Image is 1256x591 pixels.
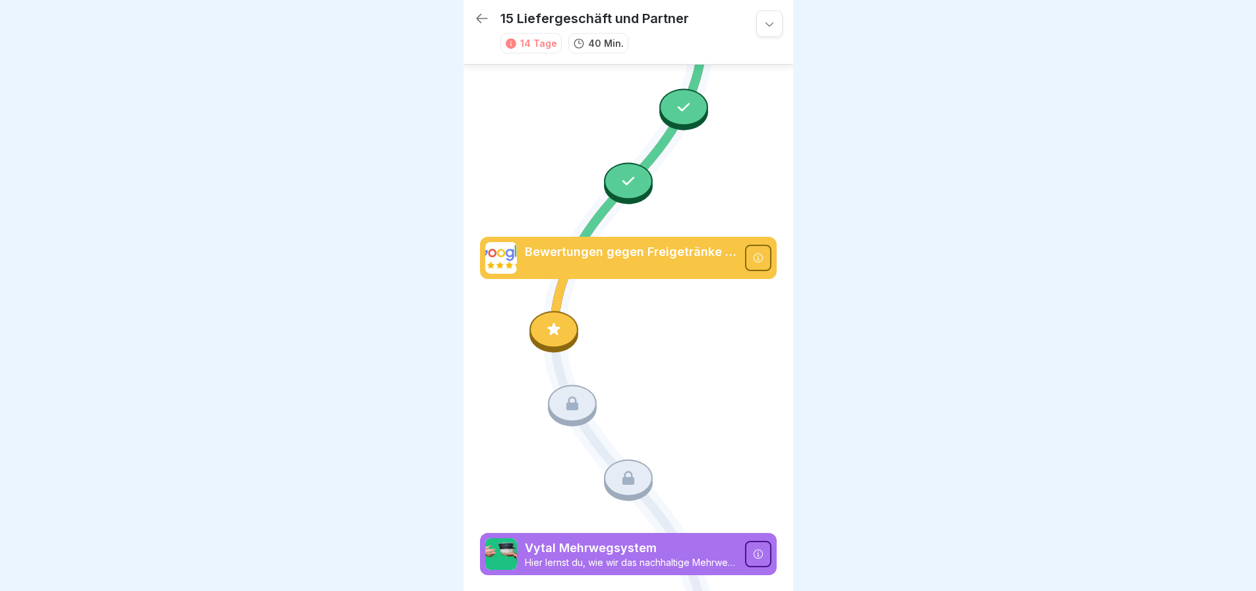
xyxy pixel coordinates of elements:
p: 15 Liefergeschäft und Partner [500,11,689,26]
div: 14 Tage [520,36,557,50]
p: 40 Min. [588,36,624,50]
img: ejn2qzcp7q5eykzsx90mhlsr.png [485,538,517,570]
p: Bewertungen gegen Freigetränke erhalten [525,243,737,261]
p: Hier lernst du, wie wir das nachhaltige Mehrwegsystem bei Compleat umsetzen. 💚 [525,557,737,569]
p: Vytal Mehrwegsystem [525,540,737,557]
img: dnh2qjmhh4ka6z7p5eua6bjc.png [485,242,517,274]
